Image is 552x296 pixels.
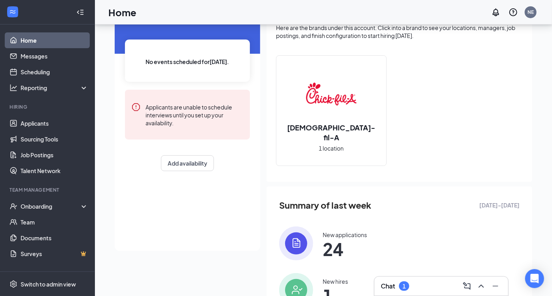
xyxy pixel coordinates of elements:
a: SurveysCrown [21,246,88,262]
svg: Collapse [76,8,84,16]
span: Summary of last week [279,198,371,212]
svg: UserCheck [9,202,17,210]
div: Here are the brands under this account. Click into a brand to see your locations, managers, job p... [276,24,523,40]
svg: Notifications [491,8,501,17]
div: Switch to admin view [21,280,76,288]
a: Scheduling [21,64,88,80]
button: Minimize [489,280,502,292]
h1: Home [108,6,136,19]
div: Onboarding [21,202,81,210]
a: Messages [21,48,88,64]
div: New hires [323,277,348,285]
a: Home [21,32,88,48]
svg: ComposeMessage [462,281,472,291]
svg: QuestionInfo [509,8,518,17]
span: 1 location [319,144,344,153]
svg: Analysis [9,84,17,92]
div: Hiring [9,104,87,110]
div: Reporting [21,84,89,92]
span: 24 [323,242,367,256]
svg: WorkstreamLogo [9,8,17,16]
button: ComposeMessage [461,280,473,292]
span: No events scheduled for [DATE] . [146,57,229,66]
div: 1 [403,283,406,290]
svg: Error [131,102,141,112]
span: [DATE] - [DATE] [479,201,520,209]
a: Job Postings [21,147,88,163]
img: Chick-fil-A [306,69,357,119]
button: ChevronUp [475,280,488,292]
a: Applicants [21,115,88,131]
a: Team [21,214,88,230]
h2: [DEMOGRAPHIC_DATA]-fil-A [276,123,386,142]
div: Team Management [9,187,87,193]
div: Open Intercom Messenger [525,269,544,288]
a: Talent Network [21,163,88,179]
svg: ChevronUp [476,281,486,291]
svg: Minimize [491,281,500,291]
h3: Chat [381,282,395,290]
div: New applications [323,231,367,239]
a: Documents [21,230,88,246]
a: Sourcing Tools [21,131,88,147]
div: Applicants are unable to schedule interviews until you set up your availability. [146,102,244,127]
div: NE [527,9,534,15]
svg: Settings [9,280,17,288]
button: Add availability [161,155,214,171]
img: icon [279,226,313,260]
